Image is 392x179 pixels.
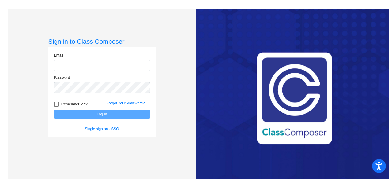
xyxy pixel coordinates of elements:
label: Email [54,53,63,58]
label: Password [54,75,70,80]
button: Log In [54,110,150,119]
a: Single sign on - SSO [85,127,119,131]
span: Remember Me? [61,100,88,108]
a: Forgot Your Password? [107,101,145,105]
h3: Sign in to Class Composer [48,38,156,45]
